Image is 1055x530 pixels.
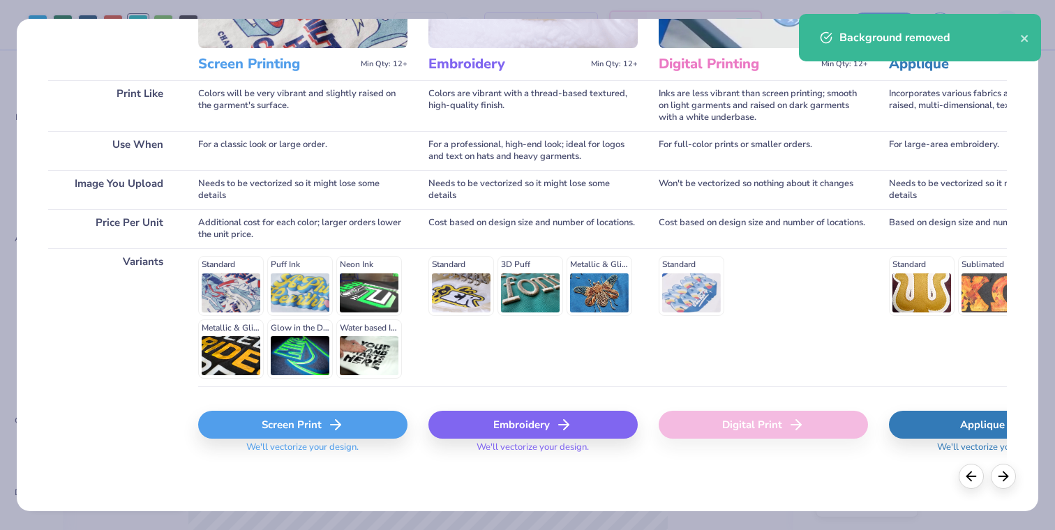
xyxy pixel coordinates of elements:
[659,411,868,439] div: Digital Print
[428,209,638,248] div: Cost based on design size and number of locations.
[659,55,816,73] h3: Digital Printing
[198,209,407,248] div: Additional cost for each color; larger orders lower the unit price.
[361,59,407,69] span: Min Qty: 12+
[48,80,177,131] div: Print Like
[48,248,177,386] div: Variants
[198,131,407,170] div: For a classic look or large order.
[198,170,407,209] div: Needs to be vectorized so it might lose some details
[198,55,355,73] h3: Screen Printing
[198,411,407,439] div: Screen Print
[428,170,638,209] div: Needs to be vectorized so it might lose some details
[931,441,1055,462] span: We'll vectorize your design.
[428,131,638,170] div: For a professional, high-end look; ideal for logos and text on hats and heavy garments.
[48,131,177,170] div: Use When
[428,80,638,131] div: Colors are vibrant with a thread-based textured, high-quality finish.
[428,55,585,73] h3: Embroidery
[659,209,868,248] div: Cost based on design size and number of locations.
[591,59,638,69] span: Min Qty: 12+
[659,80,868,131] div: Inks are less vibrant than screen printing; smooth on light garments and raised on dark garments ...
[471,441,594,462] span: We'll vectorize your design.
[241,441,364,462] span: We'll vectorize your design.
[198,80,407,131] div: Colors will be very vibrant and slightly raised on the garment's surface.
[1020,29,1030,46] button: close
[48,209,177,248] div: Price Per Unit
[48,170,177,209] div: Image You Upload
[659,131,868,170] div: For full-color prints or smaller orders.
[428,411,638,439] div: Embroidery
[839,29,1020,46] div: Background removed
[659,170,868,209] div: Won't be vectorized so nothing about it changes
